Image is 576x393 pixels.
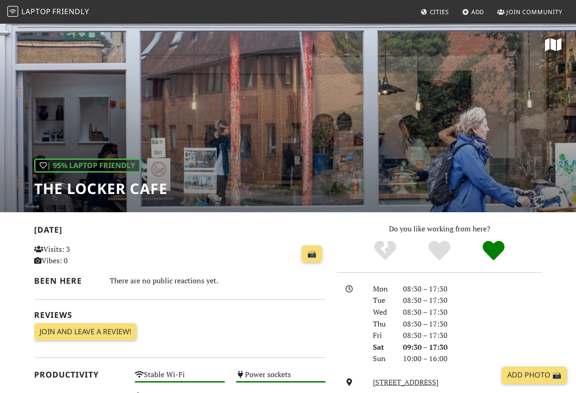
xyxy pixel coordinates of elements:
a: [STREET_ADDRESS] [373,377,438,387]
a: Join Community [494,4,566,20]
h2: Productivity [34,370,124,379]
a: Join and leave a review! [34,323,137,341]
h2: Been here [34,276,99,286]
div: Power sockets [230,368,331,390]
span: Laptop [21,6,51,16]
div: Sat [367,342,398,353]
h2: [DATE] [34,225,326,238]
div: 08:30 – 17:30 [398,295,548,306]
div: Yes [413,240,467,262]
div: 08:30 – 17:30 [398,330,548,342]
a: 📸 [302,245,322,263]
div: 08:30 – 17:30 [398,318,548,330]
div: Mon [367,283,398,295]
img: LaptopFriendly [7,6,18,17]
a: Cities [417,4,453,20]
a: Add [459,4,488,20]
h1: The Locker Cafe [34,180,168,197]
div: 10:00 – 16:00 [398,353,548,365]
h2: Reviews [34,310,326,320]
div: Definitely! [466,240,520,262]
div: Wed [367,306,398,318]
div: Fri [367,330,398,342]
div: There are no public reactions yet. [110,274,326,287]
span: Join Community [506,8,562,16]
p: Visits: 3 Vibes: 0 [34,244,124,267]
div: 09:30 – 17:30 [398,342,548,353]
div: | 95% Laptop Friendly [34,158,141,173]
span: Cities [430,8,449,16]
div: Sun [367,353,398,365]
div: Stable Wi-Fi [129,368,230,390]
span: Friendly [52,6,89,16]
div: Tue [367,295,398,306]
div: 08:30 – 17:30 [398,306,548,318]
div: Thu [367,318,398,330]
a: LaptopFriendly LaptopFriendly [7,4,89,20]
a: Add Photo 📸 [502,367,567,384]
div: 08:30 – 17:30 [398,283,548,295]
div: No [358,240,413,262]
p: Do you like working from here? [337,223,542,235]
span: Add [471,8,484,16]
